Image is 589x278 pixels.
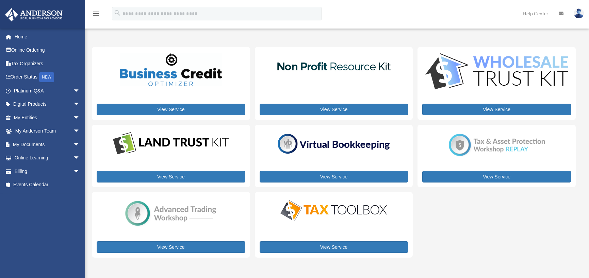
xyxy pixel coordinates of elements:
span: arrow_drop_down [73,111,87,125]
a: Home [5,30,90,44]
span: arrow_drop_down [73,84,87,98]
span: arrow_drop_down [73,164,87,178]
i: menu [92,10,100,18]
a: Platinum Q&Aarrow_drop_down [5,84,90,98]
a: View Service [260,241,408,253]
a: Online Ordering [5,44,90,57]
a: My Entitiesarrow_drop_down [5,111,90,124]
a: View Service [422,171,571,183]
span: arrow_drop_down [73,124,87,138]
a: View Service [97,104,245,115]
a: menu [92,12,100,18]
a: Billingarrow_drop_down [5,164,90,178]
a: View Service [97,171,245,183]
a: Online Learningarrow_drop_down [5,151,90,165]
a: View Service [97,241,245,253]
span: arrow_drop_down [73,138,87,152]
a: View Service [260,171,408,183]
div: NEW [39,72,54,82]
img: Anderson Advisors Platinum Portal [3,8,65,21]
img: User Pic [574,8,584,18]
span: arrow_drop_down [73,151,87,165]
a: Order StatusNEW [5,70,90,84]
a: Tax Organizers [5,57,90,70]
i: search [114,9,121,17]
a: Digital Productsarrow_drop_down [5,98,87,111]
a: View Service [260,104,408,115]
a: My Documentsarrow_drop_down [5,138,90,151]
span: arrow_drop_down [73,98,87,111]
a: My Anderson Teamarrow_drop_down [5,124,90,138]
a: View Service [422,104,571,115]
a: Events Calendar [5,178,90,192]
